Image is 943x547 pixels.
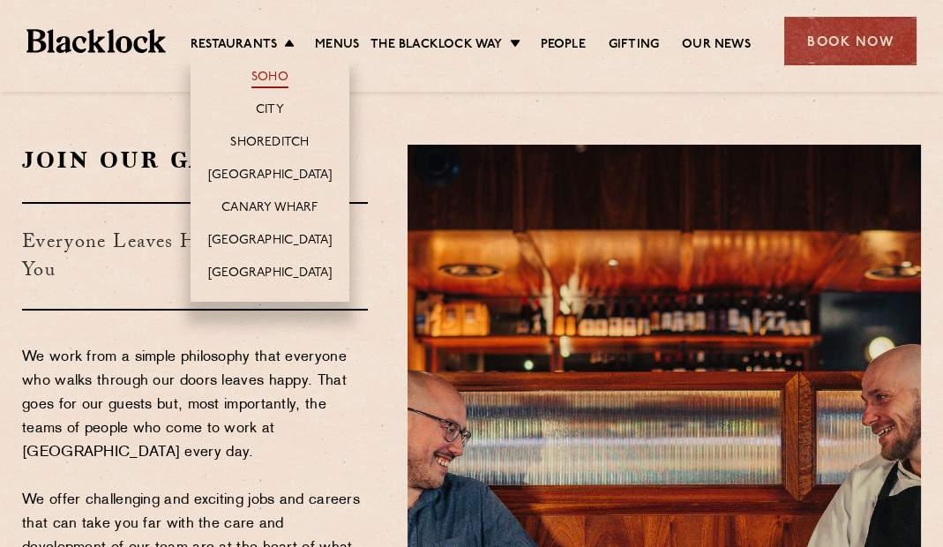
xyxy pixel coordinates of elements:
a: People [541,36,586,56]
a: City [256,101,284,121]
a: Shoreditch [230,134,309,154]
a: The Blacklock Way [370,36,502,56]
a: Soho [251,69,288,88]
a: Gifting [609,36,659,56]
h2: Join Our Gang [22,145,368,176]
div: Book Now [784,17,917,65]
a: [GEOGRAPHIC_DATA] [208,167,332,186]
a: Canary Wharf [221,199,318,219]
img: BL_Textured_Logo-footer-cropped.svg [26,29,166,53]
a: Restaurants [191,36,277,56]
h3: Everyone Leaves Happy, Including You [22,202,368,311]
a: [GEOGRAPHIC_DATA] [208,232,332,251]
a: Our News [682,36,751,56]
a: Menus [315,36,359,56]
a: [GEOGRAPHIC_DATA] [208,265,332,284]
